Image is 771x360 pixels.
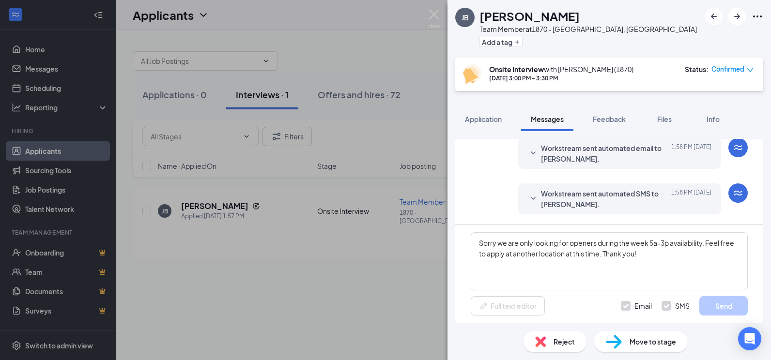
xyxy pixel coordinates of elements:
div: Team Member at 1870 - [GEOGRAPHIC_DATA], [GEOGRAPHIC_DATA] [479,24,697,34]
span: Confirmed [711,64,744,74]
svg: Ellipses [752,11,763,22]
h1: [PERSON_NAME] [479,8,580,24]
svg: Pen [479,301,489,311]
span: Info [707,115,720,123]
div: JB [462,13,469,22]
button: Send [699,296,748,315]
b: Onsite Interview [489,65,544,74]
button: Full text editorPen [471,296,545,315]
div: with [PERSON_NAME] (1870) [489,64,633,74]
div: [DATE] 3:00 PM - 3:30 PM [489,74,633,82]
textarea: Sorry we are only looking for openers during the week 5a-3p availability. Feel free to apply at a... [471,232,748,290]
span: Files [657,115,672,123]
span: Reject [554,336,575,347]
svg: SmallChevronDown [527,148,539,159]
svg: WorkstreamLogo [732,142,744,153]
button: PlusAdd a tag [479,37,523,47]
span: Workstream sent automated SMS to [PERSON_NAME]. [541,188,668,210]
svg: SmallChevronDown [527,193,539,205]
button: ArrowRight [728,8,746,25]
span: Feedback [593,115,626,123]
span: [DATE] 1:58 PM [671,143,711,164]
svg: WorkstreamLogo [732,187,744,199]
span: Application [465,115,502,123]
button: ArrowLeftNew [705,8,723,25]
svg: ArrowLeftNew [708,11,720,22]
div: Status : [685,64,709,74]
span: down [747,67,754,74]
span: Workstream sent automated email to [PERSON_NAME]. [541,143,668,164]
span: Move to stage [630,336,676,347]
svg: ArrowRight [731,11,743,22]
span: [DATE] 1:58 PM [671,188,711,210]
span: Messages [531,115,564,123]
div: Open Intercom Messenger [738,327,761,350]
svg: Plus [514,39,520,45]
